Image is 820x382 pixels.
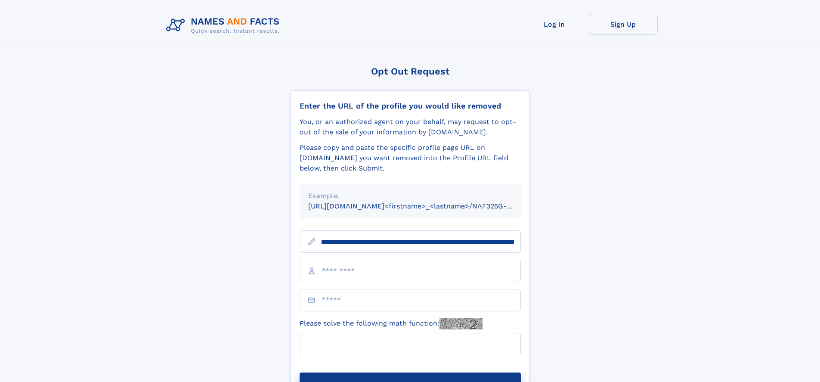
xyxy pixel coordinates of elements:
[308,202,537,210] small: [URL][DOMAIN_NAME]<firstname>_<lastname>/NAF325G-xxxxxxxx
[291,66,530,77] div: Opt Out Request
[300,101,521,111] div: Enter the URL of the profile you would like removed
[300,117,521,137] div: You, or an authorized agent on your behalf, may request to opt-out of the sale of your informatio...
[308,191,512,201] div: Example:
[520,14,589,35] a: Log In
[589,14,658,35] a: Sign Up
[300,318,483,329] label: Please solve the following math function:
[300,143,521,174] div: Please copy and paste the specific profile page URL on [DOMAIN_NAME] you want removed into the Pr...
[163,14,287,37] img: Logo Names and Facts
